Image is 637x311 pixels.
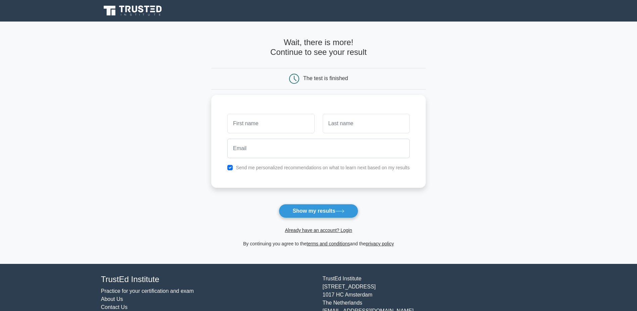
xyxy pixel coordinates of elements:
div: By continuing you agree to the and the [207,240,430,248]
input: Last name [323,114,410,133]
input: Email [227,139,410,158]
a: Already have an account? Login [285,228,352,233]
label: Send me personalized recommendations on what to learn next based on my results [236,165,410,170]
h4: TrustEd Institute [101,275,315,284]
h4: Wait, there is more! Continue to see your result [211,38,426,57]
a: terms and conditions [307,241,350,246]
div: The test is finished [303,75,348,81]
button: Show my results [279,204,358,218]
a: Contact Us [101,304,128,310]
a: Practice for your certification and exam [101,288,194,294]
a: About Us [101,296,123,302]
a: privacy policy [366,241,394,246]
input: First name [227,114,314,133]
